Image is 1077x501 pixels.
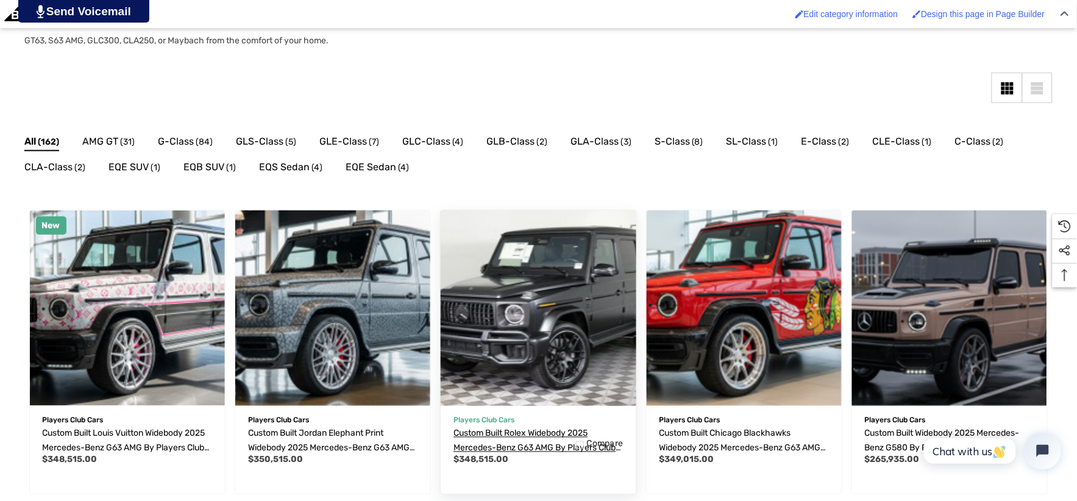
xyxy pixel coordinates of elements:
p: Players Club Cars [659,413,829,428]
span: (1) [769,134,778,150]
a: Enabled brush for category edit Edit category information [789,3,905,25]
a: Enabled brush for page builder edit. Design this page in Page Builder [906,3,1051,25]
p: Players Club Cars [453,413,623,428]
svg: Social Media [1059,245,1071,257]
span: Edit category information [804,9,898,19]
span: EQB SUV [183,159,224,175]
span: (4) [398,160,409,176]
span: (2) [993,134,1004,150]
span: Custom Built Jordan Elephant Print Widebody 2025 Mercedes-Benz G63 AMG by Players Club Cars | REF... [248,428,410,483]
span: (4) [311,160,322,176]
span: (1) [151,160,160,176]
span: $265,935.00 [865,455,920,465]
a: Button Go To Sub Category EQE SUV [108,159,160,179]
span: Custom Built Chicago Blackhawks Widebody 2025 Mercedes-Benz G63 AMG by Players Club Cars | REF G6... [659,428,821,483]
span: (2) [74,160,85,176]
a: Button Go To Sub Category EQS Sedan [259,159,322,179]
p: Players Club Cars [248,413,418,428]
span: (4) [452,134,463,150]
img: Enabled brush for page builder edit. [912,10,921,18]
a: Button Go To Sub Category E-Class [802,134,850,153]
span: CLE-Class [873,134,920,150]
span: (84) [196,134,213,150]
span: CLA-Class [24,159,73,175]
p: Players Club Cars offers a marketplace that lets you shop for your new or certified pre-owned Mer... [24,15,851,49]
a: List View [1022,73,1053,103]
span: EQE Sedan [346,159,396,175]
span: GLC-Class [402,134,450,150]
span: $348,515.00 [453,455,508,465]
span: S-Class [655,134,690,150]
iframe: Tidio Chat [911,422,1072,480]
a: Button Go To Sub Category AMG GT [82,134,135,153]
span: AMG GT [82,134,118,150]
a: Button Go To Sub Category S-Class [655,134,703,153]
img: Custom Built Rolex Widebody 2025 Mercedes-Benz G63 AMG by Players Club Cars | REF G63A0819202501 [431,200,645,415]
a: Button Go To Sub Category GLC-Class [402,134,463,153]
span: GLA-Class [570,134,619,150]
span: Compare [587,439,624,450]
span: (162) [38,134,59,150]
span: E-Class [802,134,837,150]
span: Design this page in Page Builder [921,9,1045,19]
a: Button Go To Sub Category CLE-Class [873,134,932,153]
img: Close Admin Bar [1061,11,1069,16]
span: EQS Sedan [259,159,310,175]
img: PjwhLS0gR2VuZXJhdG9yOiBHcmF2aXQuaW8gLS0+PHN2ZyB4bWxucz0iaHR0cDovL3d3dy53My5vcmcvMjAwMC9zdmciIHhtb... [37,5,44,18]
span: Custom Built Widebody 2025 Mercedes-Benz G580 by Players Club Cars | REF G5800818202503 [865,428,1020,468]
span: (2) [536,134,547,150]
span: (1) [226,160,236,176]
span: EQE SUV [108,159,149,175]
a: Button Go To Sub Category CLA-Class [24,159,85,179]
span: G-Class [158,134,194,150]
img: Custom Built Chicago Blackhawks Widebody 2025 Mercedes-Benz G63 AMG by Players Club Cars | REF G6... [647,211,842,406]
span: Custom Built Louis Vuitton Widebody 2025 Mercedes-Benz G63 AMG by Players Club Cars | REF G63A082... [43,428,205,468]
a: Button Go To Sub Category GLE-Class [319,134,379,153]
svg: Recently Viewed [1059,220,1071,232]
p: Players Club Cars [865,413,1034,428]
span: GLE-Class [319,134,367,150]
p: Players Club Cars [43,413,212,428]
span: (31) [120,134,135,150]
img: Custom Built Louis Vuitton Widebody 2025 Mercedes-Benz G63 AMG by Players Club Cars | REF G63A082... [30,211,225,406]
a: Button Go To Sub Category EQB SUV [183,159,236,179]
a: Button Go To Sub Category SL-Class [727,134,778,153]
span: $348,515.00 [43,455,98,465]
a: Button Go To Sub Category G-Class [158,134,213,153]
img: Custom Built Jordan Elephant Print Widebody 2025 Mercedes-Benz G63 AMG by Players Club Cars | REF... [235,211,430,406]
span: (1) [922,134,932,150]
span: SL-Class [727,134,767,150]
a: Button Go To Sub Category GLA-Class [570,134,631,153]
img: Custom Built Widebody 2025 Mercedes-Benz G580 by Players Club Cars | REF G5800818202503 [852,211,1047,406]
span: (7) [369,134,379,150]
a: Custom Built Jordan Elephant Print Widebody 2025 Mercedes-Benz G63 AMG by Players Club Cars | REF... [248,427,418,456]
img: Enabled brush for category edit [795,10,804,18]
svg: Top [1053,269,1077,281]
span: C-Class [955,134,991,150]
span: GLB-Class [486,134,535,150]
a: Custom Built Chicago Blackhawks Widebody 2025 Mercedes-Benz G63 AMG by Players Club Cars | REF G6... [659,427,829,456]
span: All [24,134,36,150]
span: GLS-Class [236,134,283,150]
a: Button Go To Sub Category GLS-Class [236,134,296,153]
a: Button Go To Sub Category GLB-Class [486,134,547,153]
span: Custom Built Rolex Widebody 2025 Mercedes-Benz G63 AMG by Players Club Cars | REF G63A0819202501 [453,428,616,468]
a: Grid View [992,73,1022,103]
a: Custom Built Louis Vuitton Widebody 2025 Mercedes-Benz G63 AMG by Players Club Cars | REF G63A082... [43,427,212,456]
a: Custom Built Widebody 2025 Mercedes-Benz G580 by Players Club Cars | REF G5800818202503,$265,935.00 [852,211,1047,406]
span: $350,515.00 [248,455,303,465]
span: (8) [692,134,703,150]
a: Custom Built Widebody 2025 Mercedes-Benz G580 by Players Club Cars | REF G5800818202503,$265,935.00 [865,427,1034,456]
span: $349,015.00 [659,455,714,465]
span: (2) [839,134,850,150]
a: Button Go To Sub Category EQE Sedan [346,159,409,179]
span: (5) [285,134,296,150]
span: New [42,220,60,231]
